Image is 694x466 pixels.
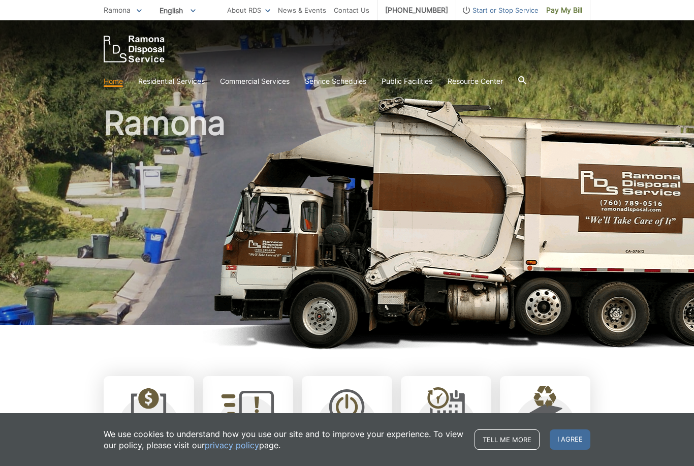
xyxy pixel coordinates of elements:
[152,2,203,19] span: English
[138,76,205,87] a: Residential Services
[220,76,290,87] a: Commercial Services
[104,428,464,451] p: We use cookies to understand how you use our site and to improve your experience. To view our pol...
[104,107,590,330] h1: Ramona
[334,5,369,16] a: Contact Us
[227,5,270,16] a: About RDS
[448,76,503,87] a: Resource Center
[104,76,123,87] a: Home
[205,440,259,451] a: privacy policy
[382,76,432,87] a: Public Facilities
[278,5,326,16] a: News & Events
[305,76,366,87] a: Service Schedules
[475,429,540,450] a: Tell me more
[550,429,590,450] span: I agree
[104,36,165,63] a: EDCD logo. Return to the homepage.
[104,6,131,14] span: Ramona
[546,5,582,16] span: Pay My Bill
